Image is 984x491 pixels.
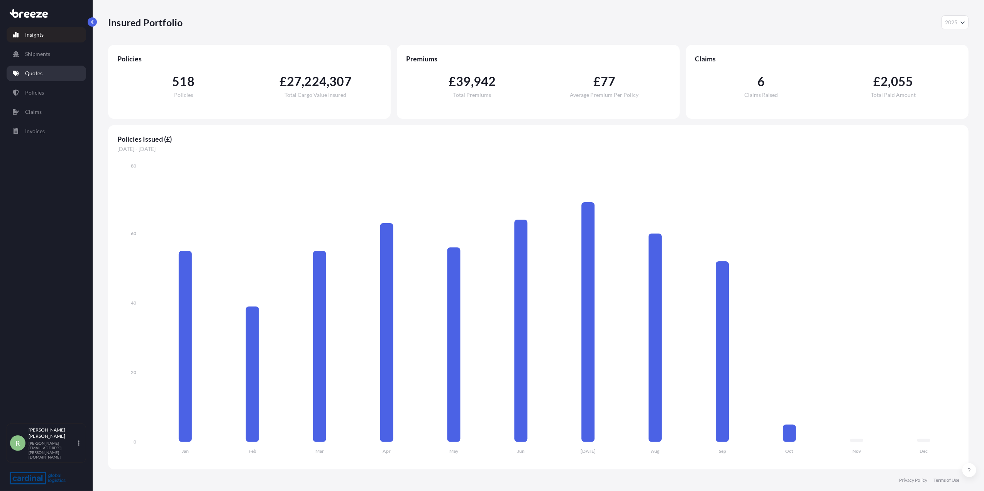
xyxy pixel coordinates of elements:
[25,50,50,58] p: Shipments
[172,75,195,88] span: 518
[570,92,639,98] span: Average Premium Per Policy
[304,75,327,88] span: 224
[7,85,86,100] a: Policies
[117,134,959,144] span: Policies Issued (£)
[873,75,881,88] span: £
[899,477,927,483] a: Privacy Policy
[453,92,491,98] span: Total Premiums
[15,439,20,447] span: R
[25,127,45,135] p: Invoices
[174,92,193,98] span: Policies
[29,441,76,459] p: [PERSON_NAME][EMAIL_ADDRESS][PERSON_NAME][DOMAIN_NAME]
[456,75,471,88] span: 39
[744,92,778,98] span: Claims Raised
[471,75,474,88] span: ,
[7,66,86,81] a: Quotes
[25,69,42,77] p: Quotes
[719,449,726,454] tspan: Sep
[7,104,86,120] a: Claims
[933,477,959,483] a: Terms of Use
[287,75,301,88] span: 27
[301,75,304,88] span: ,
[852,449,861,454] tspan: Nov
[25,89,44,97] p: Policies
[651,449,660,454] tspan: Aug
[581,449,596,454] tspan: [DATE]
[131,300,136,306] tspan: 40
[182,449,189,454] tspan: Jan
[25,108,42,116] p: Claims
[279,75,287,88] span: £
[117,54,381,63] span: Policies
[945,19,957,26] span: 2025
[757,75,765,88] span: 6
[786,449,794,454] tspan: Oct
[383,449,391,454] tspan: Apr
[449,75,456,88] span: £
[134,439,136,445] tspan: 0
[891,75,913,88] span: 055
[871,92,916,98] span: Total Paid Amount
[474,75,496,88] span: 942
[329,75,352,88] span: 307
[108,16,183,29] p: Insured Portfolio
[881,75,888,88] span: 2
[25,31,44,39] p: Insights
[285,92,346,98] span: Total Cargo Value Insured
[517,449,525,454] tspan: Jun
[7,46,86,62] a: Shipments
[888,75,891,88] span: ,
[29,427,76,439] p: [PERSON_NAME] [PERSON_NAME]
[920,449,928,454] tspan: Dec
[315,449,324,454] tspan: Mar
[117,145,959,153] span: [DATE] - [DATE]
[7,124,86,139] a: Invoices
[10,472,66,484] img: organization-logo
[601,75,615,88] span: 77
[449,449,459,454] tspan: May
[131,230,136,236] tspan: 60
[131,163,136,169] tspan: 80
[593,75,601,88] span: £
[406,54,670,63] span: Premiums
[327,75,329,88] span: ,
[7,27,86,42] a: Insights
[695,54,959,63] span: Claims
[942,15,969,29] button: Year Selector
[131,369,136,375] tspan: 20
[249,449,256,454] tspan: Feb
